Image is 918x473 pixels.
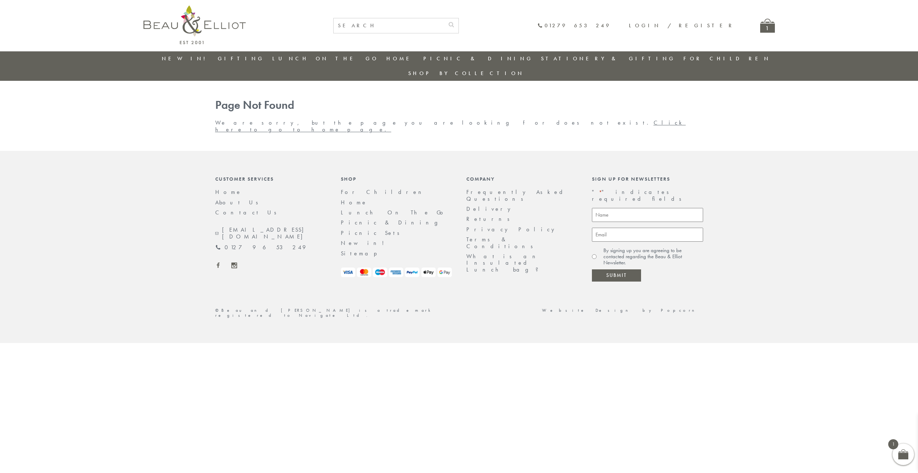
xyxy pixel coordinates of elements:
a: Lunch On The Go [341,209,447,216]
input: SEARCH [334,18,444,33]
input: Email [592,228,703,242]
a: New in! [162,55,210,62]
img: logo [143,5,246,44]
a: Gifting [218,55,264,62]
a: Privacy Policy [466,226,558,233]
label: By signing up you are agreeing to be contacted regarding the Beau & Elliot Newsletter. [603,247,703,266]
a: Stationery & Gifting [541,55,675,62]
a: Picnic Sets [341,229,404,237]
a: Delivery [466,205,514,213]
a: Terms & Conditions [466,236,538,250]
div: Sign up for newsletters [592,176,703,182]
div: We are sorry, but the page you are looking for does not exist. [208,99,710,133]
a: For Children [683,55,771,62]
a: What is an Insulated Lunch bag? [466,252,544,273]
input: Submit [592,269,641,282]
div: Customer Services [215,176,326,182]
a: Picnic & Dining [423,55,533,62]
h1: Page Not Found [215,99,703,112]
a: Website Design by Popcorn [542,307,703,313]
a: Shop by collection [408,70,524,77]
a: Home [215,188,242,196]
a: For Children [341,188,427,196]
a: [EMAIL_ADDRESS][DOMAIN_NAME] [215,227,326,240]
a: 01279 653 249 [537,23,611,29]
a: New in! [341,239,389,247]
a: Login / Register [629,22,735,29]
div: ©Beau and [PERSON_NAME] is a trademark registered to Navigate Ltd. [208,308,459,318]
a: 1 [760,19,775,33]
a: Home [341,199,367,206]
a: Returns [466,215,514,223]
a: Contact Us [215,209,281,216]
img: payment-logos.png [341,268,452,277]
p: " " indicates required fields [592,189,703,202]
div: Company [466,176,578,182]
a: 01279 653 249 [215,244,306,251]
a: Picnic & Dining [341,219,445,226]
a: Home [386,55,415,62]
a: About Us [215,199,263,206]
input: Name [592,208,703,222]
a: Sitemap [341,250,387,257]
div: Shop [341,176,452,182]
a: Lunch On The Go [272,55,378,62]
a: Click here to go to home page. [215,119,686,133]
span: 1 [888,439,898,449]
a: Frequently Asked Questions [466,188,567,202]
